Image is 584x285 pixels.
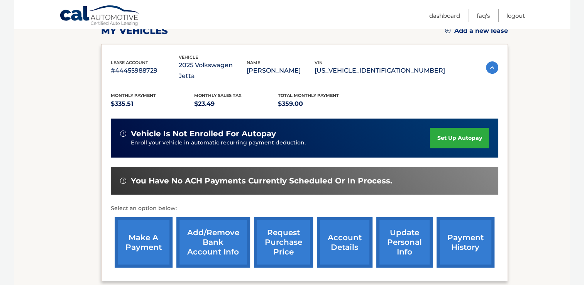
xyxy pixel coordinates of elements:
[247,60,260,65] span: name
[486,61,498,74] img: accordion-active.svg
[111,60,148,65] span: lease account
[120,131,126,137] img: alert-white.svg
[176,217,250,268] a: Add/Remove bank account info
[315,60,323,65] span: vin
[131,176,392,186] span: You have no ACH payments currently scheduled or in process.
[430,128,489,148] a: set up autopay
[131,139,430,147] p: Enroll your vehicle in automatic recurring payment deduction.
[247,65,315,76] p: [PERSON_NAME]
[179,60,247,81] p: 2025 Volkswagen Jetta
[131,129,276,139] span: vehicle is not enrolled for autopay
[437,217,494,268] a: payment history
[445,27,508,35] a: Add a new lease
[278,93,339,98] span: Total Monthly Payment
[477,9,490,22] a: FAQ's
[429,9,460,22] a: Dashboard
[111,65,179,76] p: #44455988729
[317,217,372,268] a: account details
[101,25,168,37] h2: my vehicles
[111,98,195,109] p: $335.51
[111,204,498,213] p: Select an option below:
[254,217,313,268] a: request purchase price
[179,54,198,60] span: vehicle
[194,93,242,98] span: Monthly sales Tax
[445,28,450,33] img: add.svg
[315,65,445,76] p: [US_VEHICLE_IDENTIFICATION_NUMBER]
[506,9,525,22] a: Logout
[115,217,173,268] a: make a payment
[111,93,156,98] span: Monthly Payment
[59,5,140,27] a: Cal Automotive
[376,217,433,268] a: update personal info
[278,98,362,109] p: $359.00
[194,98,278,109] p: $23.49
[120,178,126,184] img: alert-white.svg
